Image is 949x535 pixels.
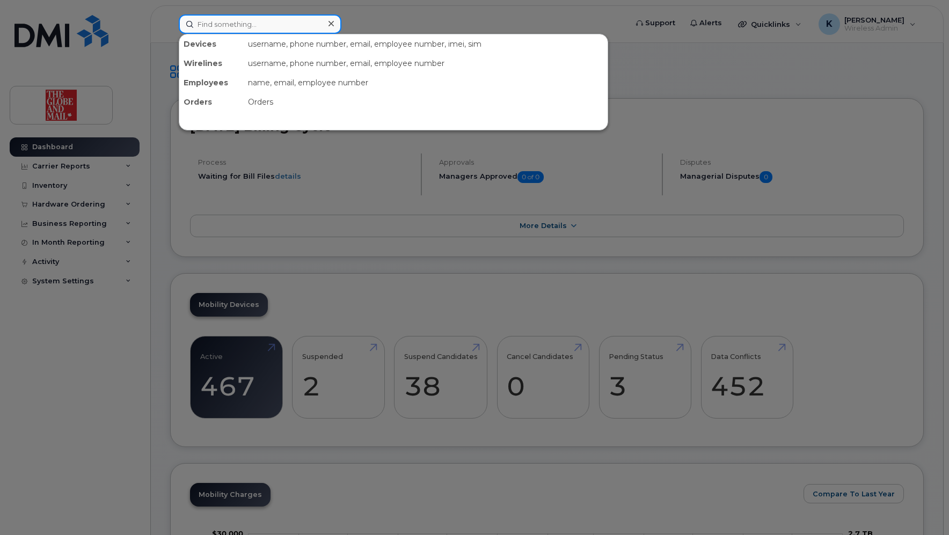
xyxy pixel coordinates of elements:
[244,34,608,54] div: username, phone number, email, employee number, imei, sim
[244,92,608,112] div: Orders
[179,34,244,54] div: Devices
[179,92,244,112] div: Orders
[244,73,608,92] div: name, email, employee number
[179,73,244,92] div: Employees
[244,54,608,73] div: username, phone number, email, employee number
[179,54,244,73] div: Wirelines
